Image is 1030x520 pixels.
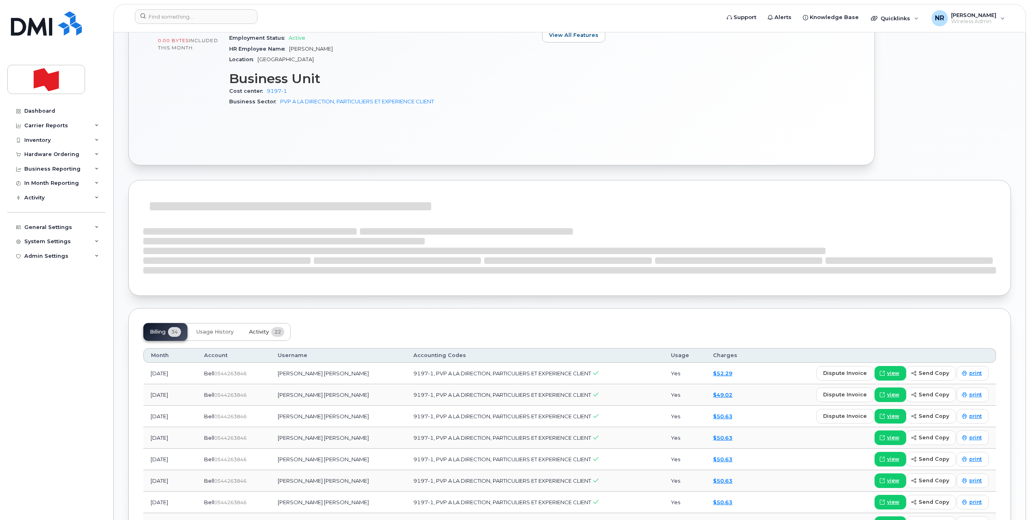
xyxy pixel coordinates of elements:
a: print [957,473,989,488]
span: print [969,477,982,484]
td: Yes [664,363,706,384]
a: print [957,409,989,424]
td: [DATE] [143,427,197,449]
button: send copy [906,452,956,467]
span: Business Sector [229,98,280,105]
a: view [875,387,906,402]
span: send copy [919,369,949,377]
th: Charges [706,348,755,363]
span: view [887,477,899,484]
span: 9197-1, PVP A LA DIRECTION, PARTICULIERS ET EXPERIENCE CLIENT [413,434,591,441]
span: print [969,499,982,506]
span: send copy [919,391,949,398]
td: [PERSON_NAME] [PERSON_NAME] [270,406,406,427]
a: PVP A LA DIRECTION, PARTICULIERS ET EXPERIENCE CLIENT [280,98,434,105]
td: Yes [664,384,706,406]
a: $49.02 [713,392,732,398]
span: 0544263846 [214,392,247,398]
span: 0544263846 [214,499,247,505]
span: print [969,434,982,441]
span: dispute invoice [823,369,867,377]
td: Yes [664,492,706,513]
a: print [957,366,989,381]
span: view [887,456,899,463]
span: 0544263846 [214,413,247,419]
td: [PERSON_NAME] [PERSON_NAME] [270,449,406,470]
a: view [875,430,906,445]
span: 22 [271,327,284,337]
button: dispute invoice [816,366,874,381]
span: View All Features [549,31,598,39]
span: dispute invoice [823,412,867,420]
span: Wireless Admin [951,18,996,25]
a: $50.63 [713,499,732,505]
a: Alerts [762,9,797,26]
th: Accounting Codes [406,348,664,363]
span: view [887,391,899,398]
td: Yes [664,406,706,427]
span: Active [289,35,305,41]
span: send copy [919,455,949,463]
button: send copy [906,473,956,488]
span: Location [229,56,257,62]
a: print [957,452,989,467]
span: 0544263846 [214,435,247,441]
span: Usage History [196,329,234,335]
span: 9197-1, PVP A LA DIRECTION, PARTICULIERS ET EXPERIENCE CLIENT [413,370,591,377]
h3: Business Unit [229,71,532,86]
a: Support [721,9,762,26]
a: $50.63 [713,477,732,484]
td: Yes [664,427,706,449]
span: 0.00 Bytes [158,38,189,43]
button: dispute invoice [816,409,874,424]
td: [PERSON_NAME] [PERSON_NAME] [270,363,406,384]
td: [PERSON_NAME] [PERSON_NAME] [270,384,406,406]
button: send copy [906,495,956,509]
div: Nancy Robitaille [926,10,1011,26]
span: send copy [919,412,949,420]
span: Cost center [229,88,267,94]
td: [DATE] [143,470,197,492]
td: [PERSON_NAME] [PERSON_NAME] [270,492,406,513]
span: 9197-1, PVP A LA DIRECTION, PARTICULIERS ET EXPERIENCE CLIENT [413,499,591,505]
td: [PERSON_NAME] [PERSON_NAME] [270,427,406,449]
td: [DATE] [143,363,197,384]
span: Bell [204,370,214,377]
span: Bell [204,392,214,398]
button: View All Features [542,28,605,43]
th: Account [197,348,270,363]
span: Bell [204,434,214,441]
td: [DATE] [143,492,197,513]
a: view [875,409,906,424]
a: print [957,495,989,509]
span: 0544263846 [214,456,247,462]
span: print [969,456,982,463]
button: send copy [906,387,956,402]
span: Bell [204,477,214,484]
span: 9197-1, PVP A LA DIRECTION, PARTICULIERS ET EXPERIENCE CLIENT [413,456,591,462]
input: Find something... [135,9,257,24]
span: Knowledge Base [810,13,859,21]
button: send copy [906,409,956,424]
a: print [957,430,989,445]
span: view [887,499,899,506]
th: Usage [664,348,706,363]
span: send copy [919,477,949,484]
span: Bell [204,456,214,462]
div: Quicklinks [865,10,924,26]
td: [DATE] [143,384,197,406]
span: print [969,413,982,420]
a: view [875,452,906,467]
span: view [887,434,899,441]
a: $52.29 [713,370,732,377]
td: [PERSON_NAME] [PERSON_NAME] [270,470,406,492]
button: send copy [906,430,956,445]
a: 9197-1 [267,88,287,94]
a: print [957,387,989,402]
span: [PERSON_NAME] [951,12,996,18]
span: Employment Status [229,35,289,41]
a: Knowledge Base [797,9,864,26]
a: view [875,473,906,488]
a: $50.63 [713,456,732,462]
span: Quicklinks [881,15,910,21]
